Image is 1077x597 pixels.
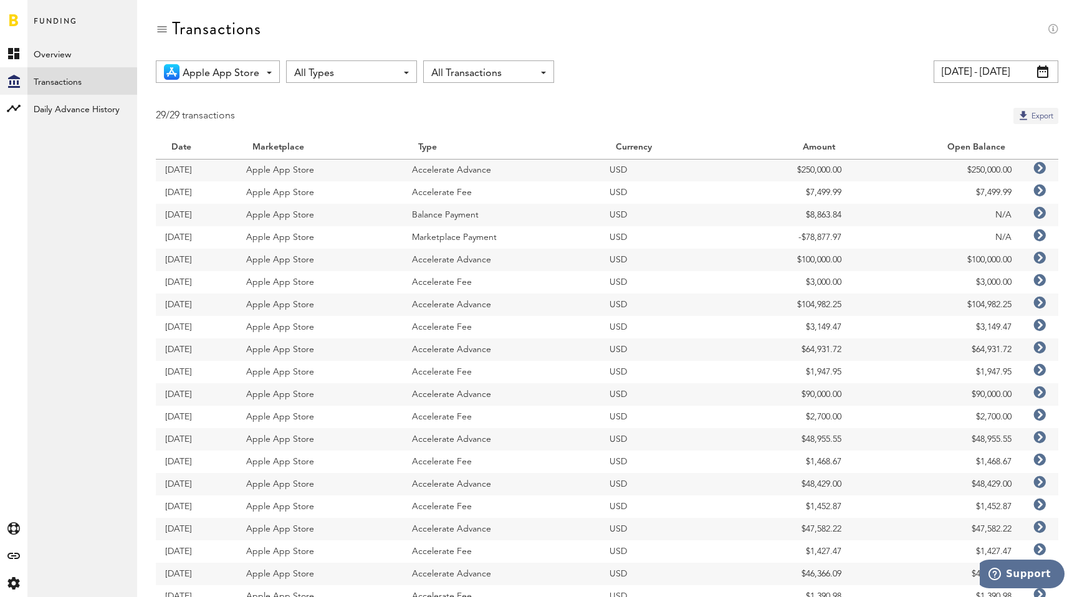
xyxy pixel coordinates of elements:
[172,19,261,39] div: Transactions
[729,136,851,159] th: Amount
[851,361,1021,383] td: $1,947.95
[851,294,1021,316] td: $104,982.25
[403,294,600,316] td: Accelerate Advance
[403,271,600,294] td: Accelerate Fee
[851,136,1021,159] th: Open Balance
[156,563,237,585] td: [DATE]
[156,316,237,338] td: [DATE]
[600,181,729,204] td: USD
[403,361,600,383] td: Accelerate Fee
[403,316,600,338] td: Accelerate Fee
[156,271,237,294] td: [DATE]
[237,204,403,226] td: Apple App Store
[237,249,403,271] td: Apple App Store
[600,540,729,563] td: USD
[729,338,851,361] td: $64,931.72
[851,473,1021,495] td: $48,429.00
[156,249,237,271] td: [DATE]
[237,181,403,204] td: Apple App Store
[600,518,729,540] td: USD
[237,361,403,383] td: Apple App Store
[403,204,600,226] td: Balance Payment
[156,473,237,495] td: [DATE]
[600,451,729,473] td: USD
[403,249,600,271] td: Accelerate Advance
[851,451,1021,473] td: $1,468.67
[600,136,729,159] th: Currency
[403,383,600,406] td: Accelerate Advance
[1013,108,1058,124] button: Export
[403,406,600,428] td: Accelerate Fee
[403,563,600,585] td: Accelerate Advance
[729,540,851,563] td: $1,427.47
[851,518,1021,540] td: $47,582.22
[403,136,600,159] th: Type
[403,540,600,563] td: Accelerate Fee
[237,473,403,495] td: Apple App Store
[237,451,403,473] td: Apple App Store
[851,181,1021,204] td: $7,499.99
[851,249,1021,271] td: $100,000.00
[600,338,729,361] td: USD
[156,226,237,249] td: [DATE]
[294,63,396,84] span: All Types
[156,406,237,428] td: [DATE]
[729,271,851,294] td: $3,000.00
[403,473,600,495] td: Accelerate Advance
[156,181,237,204] td: [DATE]
[600,361,729,383] td: USD
[237,226,403,249] td: Apple App Store
[600,249,729,271] td: USD
[729,294,851,316] td: $104,982.25
[27,40,137,67] a: Overview
[403,338,600,361] td: Accelerate Advance
[600,226,729,249] td: USD
[600,495,729,518] td: USD
[851,406,1021,428] td: $2,700.00
[851,428,1021,451] td: $48,955.55
[729,406,851,428] td: $2,700.00
[164,64,179,80] img: 21.png
[600,159,729,181] td: USD
[980,560,1065,591] iframe: Opens a widget where you can find more information
[600,383,729,406] td: USD
[851,495,1021,518] td: $1,452.87
[27,95,137,122] a: Daily Advance History
[183,63,259,84] span: Apple App Store
[237,495,403,518] td: Apple App Store
[729,428,851,451] td: $48,955.55
[851,204,1021,226] td: N/A
[156,159,237,181] td: [DATE]
[237,159,403,181] td: Apple App Store
[156,451,237,473] td: [DATE]
[729,226,851,249] td: -$78,877.97
[729,495,851,518] td: $1,452.87
[600,428,729,451] td: USD
[237,136,403,159] th: Marketplace
[237,563,403,585] td: Apple App Store
[237,406,403,428] td: Apple App Store
[729,204,851,226] td: $8,863.84
[403,159,600,181] td: Accelerate Advance
[600,316,729,338] td: USD
[851,563,1021,585] td: $46,366.09
[600,294,729,316] td: USD
[431,63,534,84] span: All Transactions
[403,428,600,451] td: Accelerate Advance
[729,473,851,495] td: $48,429.00
[729,181,851,204] td: $7,499.99
[27,67,137,95] a: Transactions
[237,271,403,294] td: Apple App Store
[851,316,1021,338] td: $3,149.47
[729,563,851,585] td: $46,366.09
[156,361,237,383] td: [DATE]
[156,495,237,518] td: [DATE]
[34,14,77,40] span: Funding
[600,271,729,294] td: USD
[237,294,403,316] td: Apple App Store
[600,473,729,495] td: USD
[729,316,851,338] td: $3,149.47
[729,249,851,271] td: $100,000.00
[156,540,237,563] td: [DATE]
